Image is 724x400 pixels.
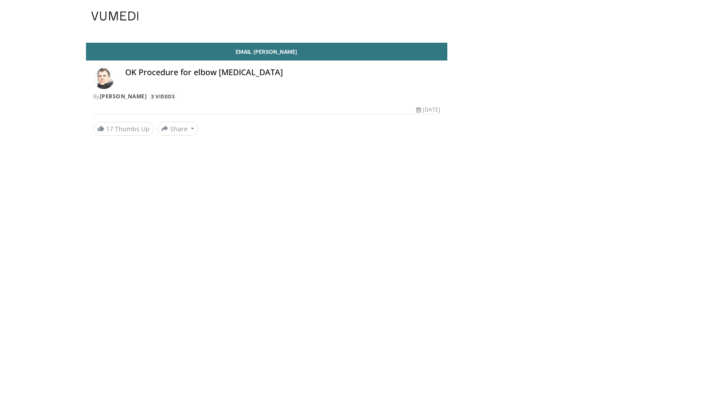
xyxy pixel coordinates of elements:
div: By [93,93,441,101]
img: VuMedi Logo [91,12,139,20]
a: 17 Thumbs Up [93,122,154,136]
a: Email [PERSON_NAME] [86,43,448,61]
a: 3 Videos [148,93,178,100]
h4: OK Procedure for elbow [MEDICAL_DATA] [125,68,441,77]
button: Share [157,121,199,136]
img: Avatar [93,68,115,89]
div: [DATE] [416,106,440,114]
a: [PERSON_NAME] [100,93,147,100]
span: 17 [106,125,113,133]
